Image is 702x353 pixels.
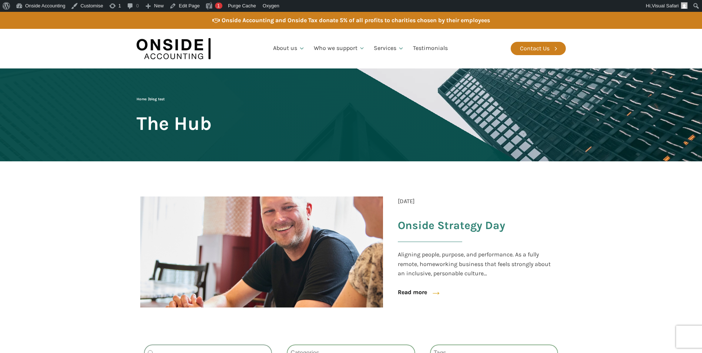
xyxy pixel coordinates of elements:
[309,36,370,61] a: Who we support
[409,36,452,61] a: Testimonials
[137,97,165,101] span: |
[511,42,566,55] a: Contact Us
[137,34,211,63] img: Onside Accounting
[269,36,309,61] a: About us
[398,196,415,206] span: [DATE]
[217,3,220,9] span: 1
[398,219,555,253] a: Onside Strategy Day
[369,36,409,61] a: Services
[222,16,490,25] div: Onside Accounting and Onside Tax donate 5% of all profits to charities chosen by their employees
[149,97,165,101] span: blog test
[652,3,679,9] span: Visual Safari
[137,113,212,134] h1: The Hub
[423,284,442,302] div: →
[398,218,505,233] span: Onside Strategy Day
[398,250,555,278] span: Aligning people, purpose, and performance. As a fully remote, homeworking business that feels str...
[137,97,147,101] a: Home
[398,288,427,297] a: Read more
[520,44,550,53] div: Contact Us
